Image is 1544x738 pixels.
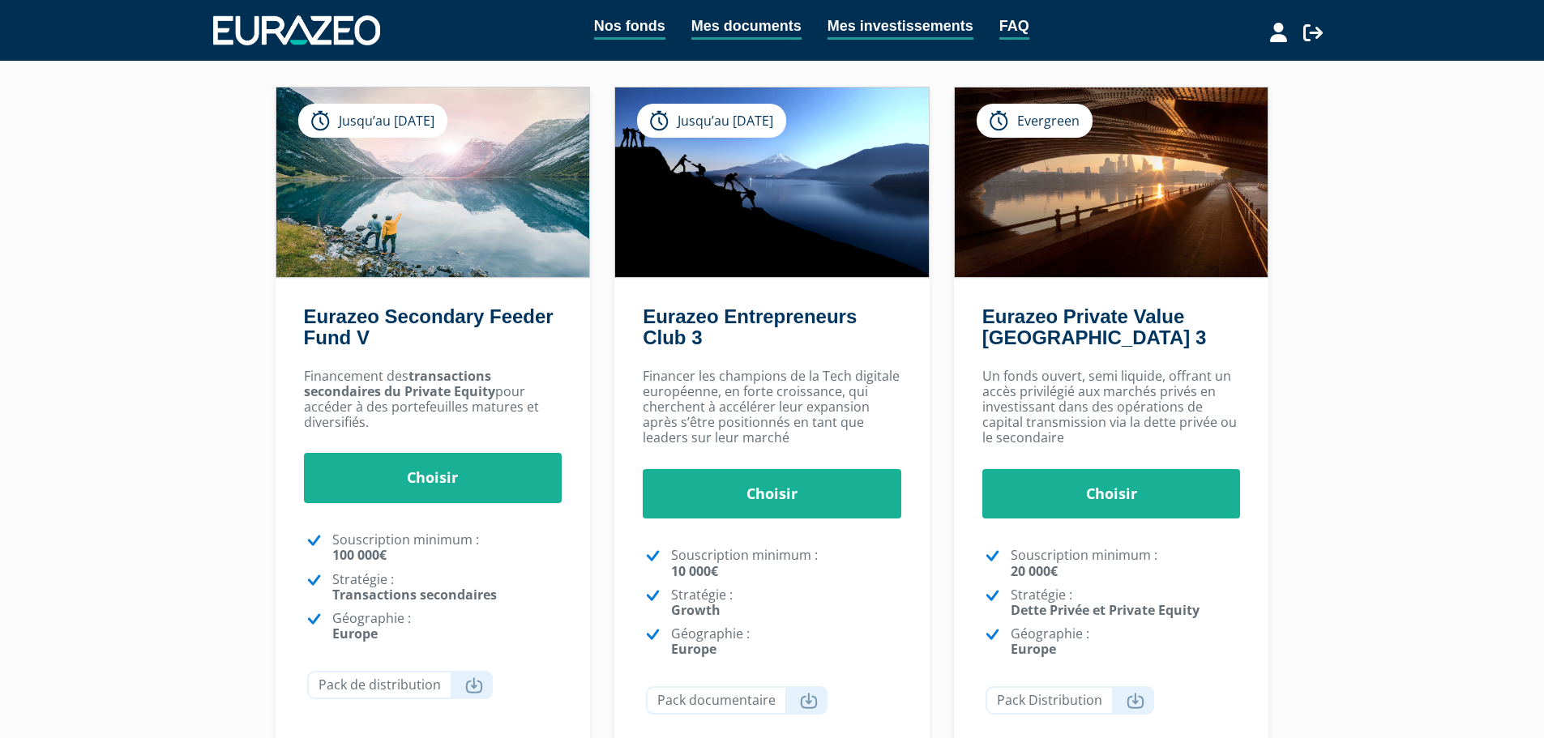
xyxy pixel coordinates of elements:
[986,686,1154,715] a: Pack Distribution
[594,15,665,40] a: Nos fonds
[637,104,786,138] div: Jusqu’au [DATE]
[332,625,378,642] strong: Europe
[999,15,1029,40] a: FAQ
[304,369,562,431] p: Financement des pour accéder à des portefeuilles matures et diversifiés.
[828,15,973,40] a: Mes investissements
[307,671,493,699] a: Pack de distribution
[671,601,721,619] strong: Growth
[955,87,1268,277] img: Eurazeo Private Value Europe 3
[615,87,929,277] img: Eurazeo Entrepreneurs Club 3
[276,87,590,277] img: Eurazeo Secondary Feeder Fund V
[332,572,562,603] p: Stratégie :
[671,626,901,657] p: Géographie :
[671,640,716,658] strong: Europe
[643,469,901,519] a: Choisir
[213,15,380,45] img: 1732889491-logotype_eurazeo_blanc_rvb.png
[671,562,718,580] strong: 10 000€
[1011,562,1058,580] strong: 20 000€
[977,104,1093,138] div: Evergreen
[304,453,562,503] a: Choisir
[298,104,447,138] div: Jusqu’au [DATE]
[1011,548,1241,578] p: Souscription minimum :
[982,469,1241,519] a: Choisir
[332,532,562,563] p: Souscription minimum :
[1011,640,1056,658] strong: Europe
[643,369,901,446] p: Financer les champions de la Tech digitale européenne, en forte croissance, qui cherchent à accél...
[332,586,497,604] strong: Transactions secondaires
[304,305,554,348] a: Eurazeo Secondary Feeder Fund V
[643,305,857,348] a: Eurazeo Entrepreneurs Club 3
[982,305,1206,348] a: Eurazeo Private Value [GEOGRAPHIC_DATA] 3
[691,15,802,40] a: Mes documents
[304,367,495,400] strong: transactions secondaires du Private Equity
[646,686,828,715] a: Pack documentaire
[1011,587,1241,618] p: Stratégie :
[332,611,562,642] p: Géographie :
[1011,626,1241,657] p: Géographie :
[671,548,901,578] p: Souscription minimum :
[671,587,901,618] p: Stratégie :
[332,546,387,564] strong: 100 000€
[982,369,1241,446] p: Un fonds ouvert, semi liquide, offrant un accès privilégié aux marchés privés en investissant dan...
[1011,601,1200,619] strong: Dette Privée et Private Equity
